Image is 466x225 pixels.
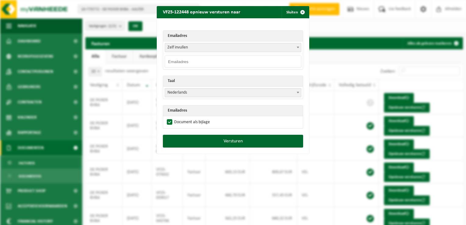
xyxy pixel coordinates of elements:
[165,43,301,52] span: Zelf invullen
[165,88,301,97] span: Nederlands
[163,135,303,148] button: Versturen
[166,118,210,127] label: Document als bijlage
[163,76,303,87] th: Taal
[163,31,303,41] th: Emailadres
[165,55,301,68] input: Emailadres
[163,105,303,116] th: Emailadres
[157,6,246,18] h2: VF25-122448 opnieuw versturen naar
[281,6,309,18] button: Sluiten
